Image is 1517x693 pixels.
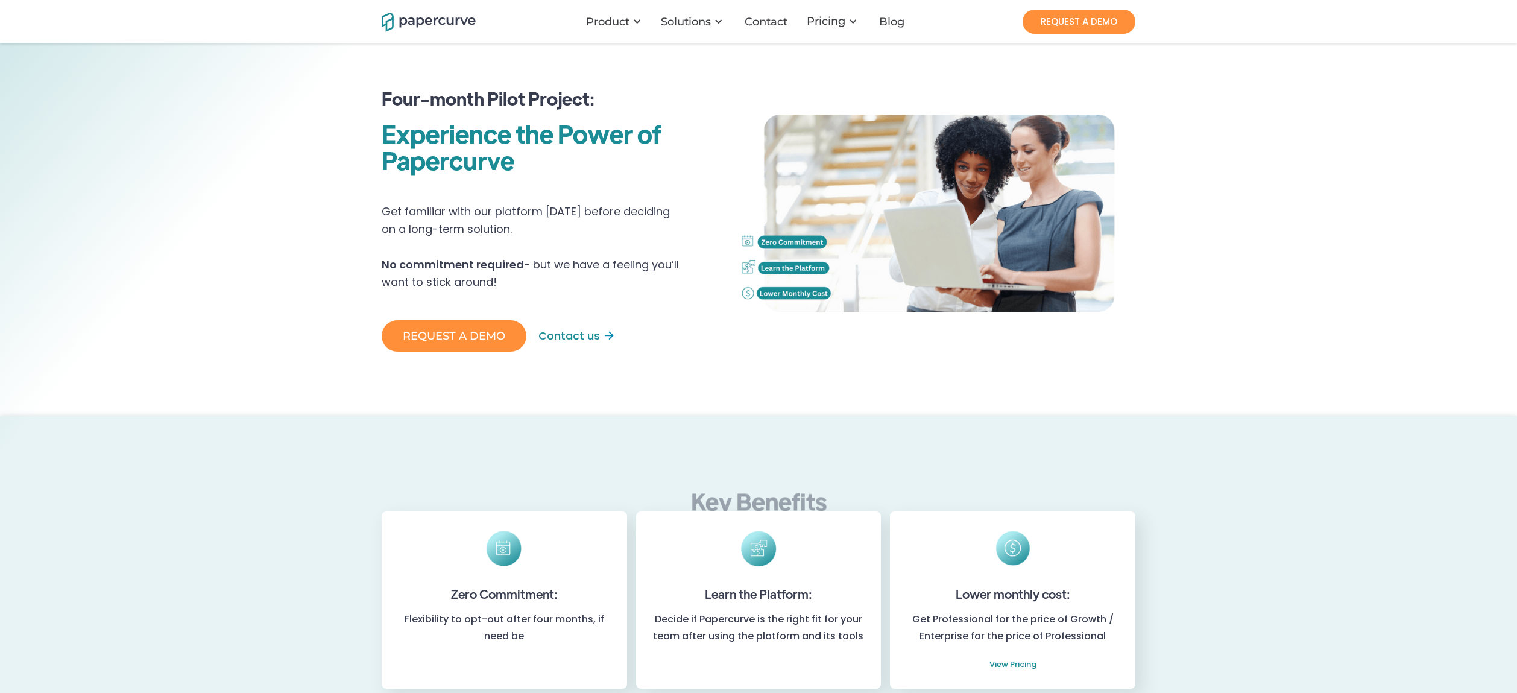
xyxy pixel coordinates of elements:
div: Contact [745,16,787,28]
h6: Flexibility to opt-out after four months, if need be [394,611,614,645]
a: Pricing [807,15,845,27]
div: Pricing [799,3,869,40]
a: View Pricing [989,656,1036,673]
h6: Lower monthly cost: [903,583,1123,605]
a: REQUEST A DEMO [1023,10,1135,34]
a: Blog [869,16,916,28]
h6: Zero Commitment: [394,583,614,605]
div: Product [579,4,654,40]
h6: Get Professional for the price of Growth / Enterprise for the price of Professional [903,611,1123,673]
h1: Four-month Pilot Project: [382,89,721,114]
h6: Learn the Platform: [648,583,869,605]
div: Product [586,16,629,28]
a: Contact [735,16,799,28]
h6: Decide if Papercurve is the right fit for your team after using the platform and its tools [648,611,869,645]
p: - but we have a feeling you’ll want to stick around! [382,256,680,297]
strong: No commitment required [382,257,524,272]
div: Solutions [661,16,711,28]
div: Solutions [654,4,735,40]
div: Blog [879,16,904,28]
div: Contact us [532,328,600,344]
a: REQUEST A DEMO [382,320,526,352]
p: Get familiar with our platform [DATE] before deciding on a long-term solution. [382,203,680,244]
a: home [382,11,460,32]
img: A screen shot of a user adding a reviewer for a given document. [737,59,1135,368]
a: Contact us [526,328,614,344]
h3: Key Benefits [523,486,994,539]
h1: Experience the Power of Papercurve [382,120,721,173]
